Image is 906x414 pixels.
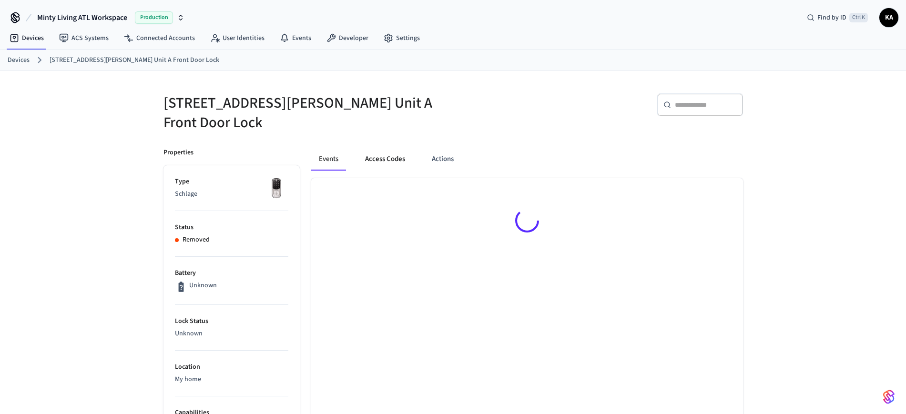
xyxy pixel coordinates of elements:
a: Devices [8,55,30,65]
p: Status [175,222,288,232]
span: Find by ID [817,13,846,22]
p: Location [175,362,288,372]
span: Production [135,11,173,24]
a: [STREET_ADDRESS][PERSON_NAME] Unit A Front Door Lock [50,55,219,65]
span: Ctrl K [849,13,868,22]
p: Lock Status [175,316,288,326]
a: Settings [376,30,428,47]
a: ACS Systems [51,30,116,47]
p: Unknown [175,329,288,339]
p: Type [175,177,288,187]
img: SeamLogoGradient.69752ec5.svg [883,389,895,404]
span: Minty Living ATL Workspace [37,12,127,23]
a: Connected Accounts [116,30,203,47]
p: My home [175,374,288,384]
a: User Identities [203,30,272,47]
p: Removed [183,235,210,245]
div: Find by IDCtrl K [799,9,875,26]
button: Access Codes [357,148,413,171]
p: Schlage [175,189,288,199]
p: Battery [175,268,288,278]
img: Yale Assure Touchscreen Wifi Smart Lock, Satin Nickel, Front [265,177,288,201]
a: Events [272,30,319,47]
h5: [STREET_ADDRESS][PERSON_NAME] Unit A Front Door Lock [163,93,448,132]
button: Events [311,148,346,171]
p: Unknown [189,281,217,291]
p: Properties [163,148,193,158]
div: ant example [311,148,743,171]
button: KA [879,8,898,27]
a: Devices [2,30,51,47]
button: Actions [424,148,461,171]
span: KA [880,9,897,26]
a: Developer [319,30,376,47]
